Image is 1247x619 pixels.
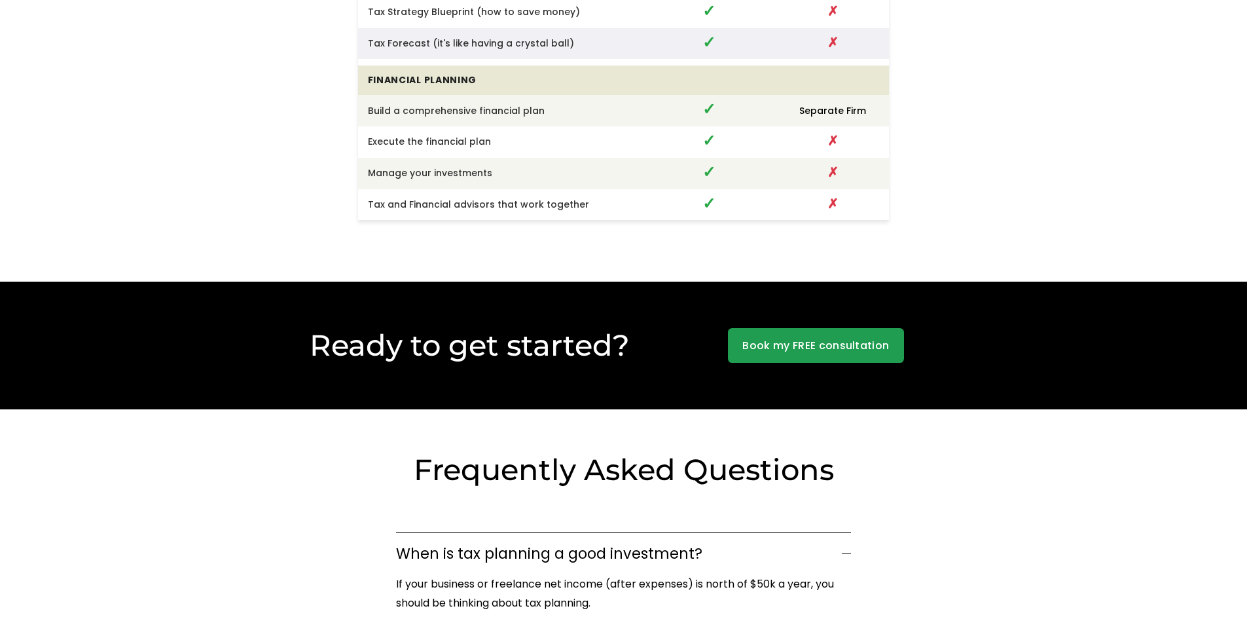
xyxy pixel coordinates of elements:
[827,163,839,181] span: ✗
[702,193,715,214] span: ✓
[358,189,642,221] td: Tax and Financial advisors that work together
[396,575,844,613] p: If your business or freelance net income (after expenses) is north of $50k a year, you should be ...
[776,95,889,126] td: Separate Firm
[702,161,715,183] span: ✓
[242,326,696,364] h2: Ready to get started?
[396,533,850,574] button: When is tax planning a good investment?
[827,195,839,213] span: ✗
[702,31,715,53] span: ✓
[396,542,841,565] span: When is tax planning a good investment?
[702,130,715,151] span: ✓
[358,66,642,95] td: Financial Planning
[827,132,839,150] span: ✗
[358,126,642,158] td: Execute the financial plan
[358,451,890,489] h2: Frequently Asked Questions
[827,33,839,52] span: ✗
[358,158,642,189] td: Manage your investments
[358,95,642,126] td: Build a comprehensive financial plan
[358,28,642,60] td: Tax Forecast (it's like having a crystal ball)
[827,2,839,20] span: ✗
[702,98,715,120] span: ✓
[728,328,904,364] a: Book my FREE consultation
